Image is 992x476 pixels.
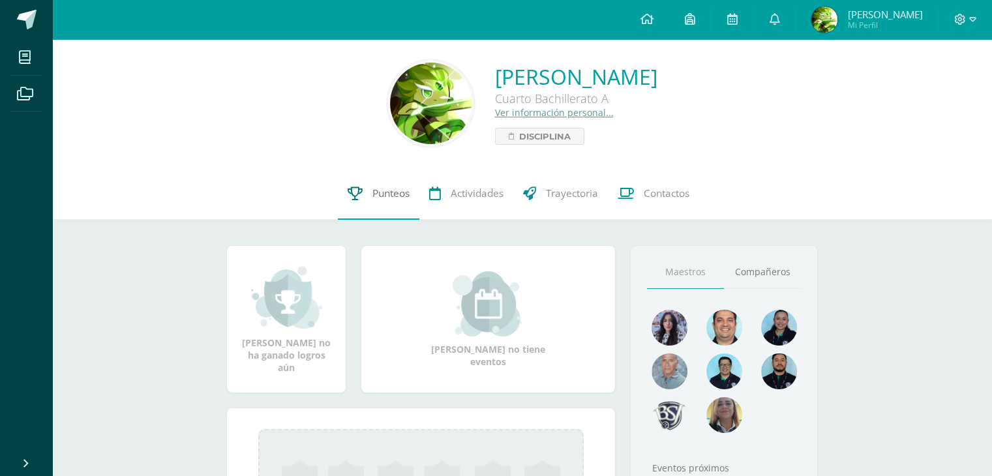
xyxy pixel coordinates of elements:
span: Actividades [451,186,504,200]
img: 677c00e80b79b0324b531866cf3fa47b.png [706,310,742,346]
span: Trayectoria [546,186,598,200]
div: Cuarto Bachillerato A [495,91,657,106]
img: d483e71d4e13296e0ce68ead86aec0b8.png [652,397,687,433]
span: Punteos [372,186,410,200]
a: Disciplina [495,128,584,145]
img: d220431ed6a2715784848fdc026b3719.png [706,353,742,389]
img: 55ac31a88a72e045f87d4a648e08ca4b.png [652,353,687,389]
a: Ver información personal... [495,106,614,119]
a: Contactos [608,168,699,220]
span: Disciplina [519,128,571,144]
span: Mi Perfil [847,20,922,31]
img: 31702bfb268df95f55e840c80866a926.png [652,310,687,346]
img: aa9857ee84d8eb936f6c1e33e7ea3df6.png [706,397,742,433]
img: f544a0f49447684e16b5642b1f0f1491.png [390,63,472,144]
div: Eventos próximos [647,462,801,474]
div: [PERSON_NAME] no ha ganado logros aún [240,265,333,374]
img: 2207c9b573316a41e74c87832a091651.png [761,353,797,389]
a: Actividades [419,168,513,220]
a: Trayectoria [513,168,608,220]
a: Compañeros [724,256,801,289]
div: [PERSON_NAME] no tiene eventos [423,271,554,368]
a: Maestros [647,256,724,289]
img: 4fefb2d4df6ade25d47ae1f03d061a50.png [761,310,797,346]
img: event_small.png [453,271,524,336]
a: [PERSON_NAME] [495,63,657,91]
img: 19a790bb8d2bc2d2b7316835407f9c17.png [811,7,837,33]
span: Contactos [644,186,689,200]
span: [PERSON_NAME] [847,8,922,21]
a: Punteos [338,168,419,220]
img: achievement_small.png [251,265,322,330]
